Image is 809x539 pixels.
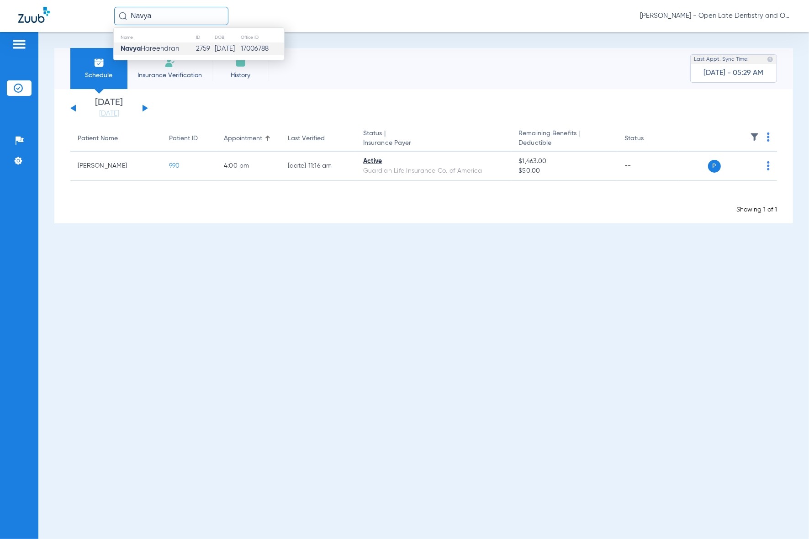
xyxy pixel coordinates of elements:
th: DOB [214,32,240,42]
div: Last Verified [288,134,325,143]
td: -- [617,152,679,181]
img: last sync help info [767,56,773,63]
span: $50.00 [518,166,610,176]
span: Schedule [77,71,121,80]
img: Search Icon [119,12,127,20]
span: [PERSON_NAME] - Open Late Dentistry and Orthodontics [640,11,791,21]
strong: Navya [121,45,141,52]
img: History [235,57,246,68]
div: Patient Name [78,134,154,143]
img: Schedule [94,57,105,68]
div: Patient Name [78,134,118,143]
th: Office ID [240,32,284,42]
span: [DATE] - 05:29 AM [704,69,764,78]
img: filter.svg [750,132,759,142]
span: Insurance Verification [134,71,205,80]
td: 4:00 PM [217,152,280,181]
span: P [708,160,721,173]
div: Patient ID [169,134,198,143]
td: 17006788 [240,42,284,55]
img: hamburger-icon [12,39,26,50]
th: Remaining Benefits | [511,126,617,152]
div: Active [363,157,504,166]
th: Name [114,32,196,42]
img: group-dot-blue.svg [767,161,770,170]
th: Status | [356,126,511,152]
span: Hareendran [121,45,179,52]
div: Appointment [224,134,262,143]
img: Manual Insurance Verification [164,57,175,68]
img: group-dot-blue.svg [767,132,770,142]
span: Insurance Payer [363,138,504,148]
td: [DATE] [214,42,240,55]
th: Status [617,126,679,152]
input: Search for patients [114,7,228,25]
iframe: Chat Widget [763,495,809,539]
div: Appointment [224,134,273,143]
td: [PERSON_NAME] [70,152,162,181]
td: [DATE] 11:16 AM [280,152,356,181]
span: 990 [169,163,180,169]
span: Deductible [518,138,610,148]
span: Showing 1 of 1 [736,206,777,213]
div: Last Verified [288,134,349,143]
a: [DATE] [82,109,137,118]
span: Last Appt. Sync Time: [694,55,749,64]
td: 2759 [196,42,214,55]
span: $1,463.00 [518,157,610,166]
span: History [219,71,262,80]
div: Guardian Life Insurance Co. of America [363,166,504,176]
img: Zuub Logo [18,7,50,23]
div: Patient ID [169,134,209,143]
th: ID [196,32,214,42]
li: [DATE] [82,98,137,118]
